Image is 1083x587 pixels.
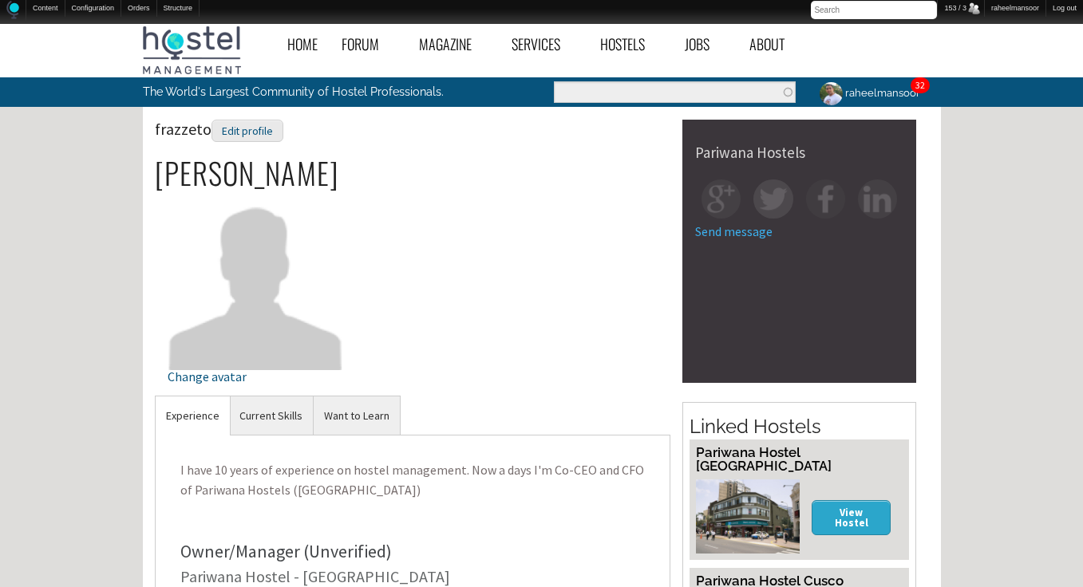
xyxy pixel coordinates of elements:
[168,370,344,383] div: Change avatar
[811,1,937,19] input: Search
[143,77,476,106] p: The World's Largest Community of Hostel Professionals.
[500,26,588,62] a: Services
[588,26,673,62] a: Hostels
[753,179,792,219] img: tw-square.png
[695,223,773,239] a: Send message
[180,542,646,560] div: Owner/Manager (Unverified)
[407,26,500,62] a: Magazine
[808,77,930,108] a: raheelmansoor
[673,26,737,62] a: Jobs
[554,81,796,103] input: Enter the terms you wish to search for.
[168,193,344,369] img: frazzeto's picture
[696,444,832,474] a: Pariwana Hostel [GEOGRAPHIC_DATA]
[806,179,845,219] img: fb-square.png
[737,26,812,62] a: About
[155,119,283,139] span: frazzeto
[168,447,658,514] p: I have 10 years of experience on hostel management. Now a days I'm Co-CEO and CFO of Pariwana Hos...
[314,396,400,435] a: Want to Learn
[817,80,845,108] img: raheelmansoor's picture
[812,500,891,534] a: View Hostel
[156,396,230,435] a: Experience
[211,120,283,143] div: Edit profile
[690,413,909,440] h2: Linked Hostels
[143,26,241,74] img: Hostel Management Home
[229,396,313,435] a: Current Skills
[168,272,344,383] a: Change avatar
[858,179,897,219] img: in-square.png
[695,145,903,160] div: Pariwana Hostels
[275,26,330,62] a: Home
[180,566,450,586] a: Pariwana Hostel - [GEOGRAPHIC_DATA]
[6,1,19,19] img: Home
[330,26,407,62] a: Forum
[702,179,741,219] img: gp-square.png
[211,119,283,139] a: Edit profile
[915,79,925,91] a: 32
[155,156,671,190] h2: [PERSON_NAME]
